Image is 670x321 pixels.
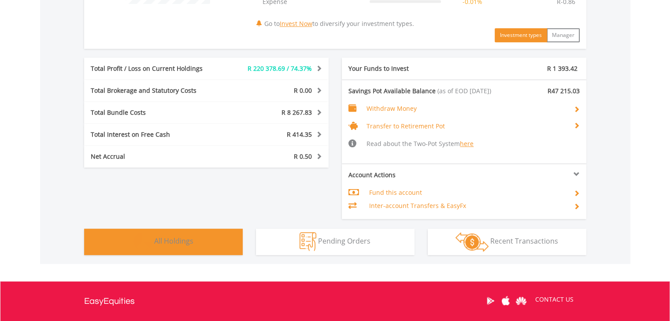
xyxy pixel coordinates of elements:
button: Manager [547,28,580,42]
span: R 8 267.83 [281,108,312,117]
img: pending_instructions-wht.png [300,232,316,251]
a: Invest Now [280,19,312,28]
a: Apple [498,287,514,314]
span: Transfer to Retirement Pot [366,122,445,130]
span: Recent Transactions [490,236,558,246]
div: Total Brokerage and Statutory Costs [84,86,227,95]
td: Inter-account Transfers & EasyFx [369,199,566,212]
span: Read about the Two-Pot System [366,139,474,148]
span: Pending Orders [318,236,370,246]
div: Net Accrual [84,152,227,161]
div: Account Actions [342,171,464,179]
span: (as of EOD [DATE]) [437,87,491,95]
button: All Holdings [84,229,243,255]
div: Total Bundle Costs [84,108,227,117]
span: R 0.00 [294,86,312,95]
a: here [460,139,474,148]
div: Your Funds to Invest [342,64,464,73]
span: R 414.35 [287,130,312,139]
div: R47 215.03 [525,87,586,95]
span: R 1 393.42 [547,64,577,73]
span: Savings Pot Available Balance [348,87,436,95]
a: EasyEquities [84,281,135,321]
span: All Holdings [154,236,193,246]
img: holdings-wht.png [133,232,152,251]
a: CONTACT US [529,287,580,312]
span: R 220 378.69 / 74.37% [248,64,312,73]
img: transactions-zar-wht.png [455,232,489,252]
a: Huawei [514,287,529,314]
span: R 0.50 [294,152,312,160]
div: Total Profit / Loss on Current Holdings [84,64,227,73]
div: Total Interest on Free Cash [84,130,227,139]
span: Withdraw Money [366,104,417,113]
a: Google Play [483,287,498,314]
button: Investment types [495,28,547,42]
button: Recent Transactions [428,229,586,255]
td: Fund this account [369,186,566,199]
button: Pending Orders [256,229,415,255]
